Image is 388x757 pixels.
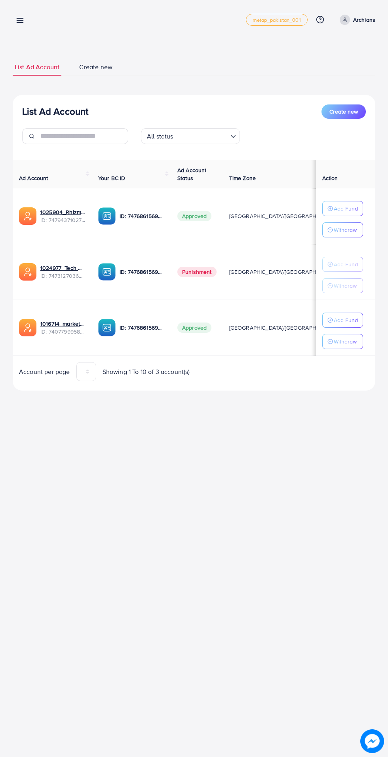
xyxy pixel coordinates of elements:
[103,367,190,376] span: Showing 1 To 10 of 3 account(s)
[40,208,86,216] a: 1025904_Rhizmall Archbeat_1741442161001
[177,323,211,333] span: Approved
[19,319,36,336] img: ic-ads-acc.e4c84228.svg
[334,337,357,346] p: Withdraw
[229,324,339,332] span: [GEOGRAPHIC_DATA]/[GEOGRAPHIC_DATA]
[229,212,339,220] span: [GEOGRAPHIC_DATA]/[GEOGRAPHIC_DATA]
[22,106,88,117] h3: List Ad Account
[176,129,227,142] input: Search for option
[120,211,165,221] p: ID: 7476861569385742352
[19,174,48,182] span: Ad Account
[40,264,86,272] a: 1024977_Tech Wave_1739972983986
[353,15,375,25] p: Archians
[229,268,339,276] span: [GEOGRAPHIC_DATA]/[GEOGRAPHIC_DATA]
[322,334,363,349] button: Withdraw
[322,222,363,237] button: Withdraw
[40,320,86,328] a: 1016714_marketbay_1724762849692
[322,313,363,328] button: Add Fund
[40,320,86,336] div: <span class='underline'>1016714_marketbay_1724762849692</span></br>7407799958096789521
[334,315,358,325] p: Add Fund
[322,174,338,182] span: Action
[322,201,363,216] button: Add Fund
[337,15,375,25] a: Archians
[334,225,357,235] p: Withdraw
[120,323,165,332] p: ID: 7476861569385742352
[246,14,308,26] a: metap_pakistan_001
[322,278,363,293] button: Withdraw
[19,367,70,376] span: Account per page
[98,263,116,281] img: ic-ba-acc.ded83a64.svg
[19,263,36,281] img: ic-ads-acc.e4c84228.svg
[40,208,86,224] div: <span class='underline'>1025904_Rhizmall Archbeat_1741442161001</span></br>7479437102770323473
[98,207,116,225] img: ic-ba-acc.ded83a64.svg
[98,319,116,336] img: ic-ba-acc.ded83a64.svg
[145,131,175,142] span: All status
[229,174,256,182] span: Time Zone
[98,174,126,182] span: Your BC ID
[253,17,301,23] span: metap_pakistan_001
[120,267,165,277] p: ID: 7476861569385742352
[329,108,358,116] span: Create new
[19,207,36,225] img: ic-ads-acc.e4c84228.svg
[15,63,59,72] span: List Ad Account
[321,104,366,119] button: Create new
[177,211,211,221] span: Approved
[360,729,384,753] img: image
[322,257,363,272] button: Add Fund
[40,328,86,336] span: ID: 7407799958096789521
[334,204,358,213] p: Add Fund
[334,260,358,269] p: Add Fund
[334,281,357,290] p: Withdraw
[40,272,86,280] span: ID: 7473127036257615873
[79,63,112,72] span: Create new
[177,267,217,277] span: Punishment
[141,128,240,144] div: Search for option
[40,264,86,280] div: <span class='underline'>1024977_Tech Wave_1739972983986</span></br>7473127036257615873
[177,166,207,182] span: Ad Account Status
[40,216,86,224] span: ID: 7479437102770323473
